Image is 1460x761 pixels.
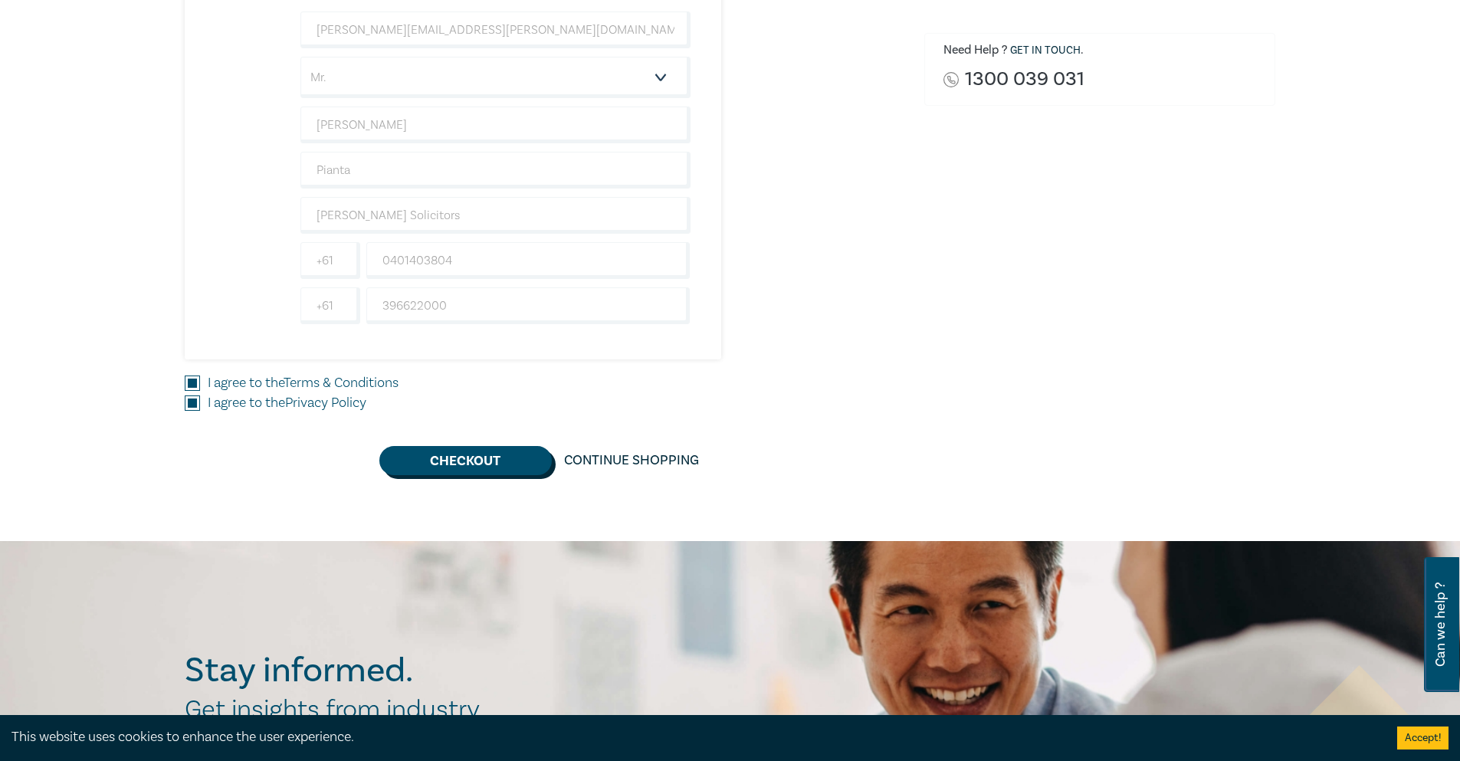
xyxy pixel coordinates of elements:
[366,287,691,324] input: Phone
[285,394,366,412] a: Privacy Policy
[208,393,366,413] label: I agree to the
[300,152,691,189] input: Last Name*
[300,287,360,324] input: +61
[300,107,691,143] input: First Name*
[1010,44,1081,57] a: Get in touch
[943,43,1264,58] h6: Need Help ? .
[366,242,691,279] input: Mobile*
[379,446,552,475] button: Checkout
[300,242,360,279] input: +61
[965,69,1084,90] a: 1300 039 031
[1433,566,1448,683] span: Can we help ?
[300,197,691,234] input: Company
[208,373,399,393] label: I agree to the
[284,374,399,392] a: Terms & Conditions
[185,651,546,690] h2: Stay informed.
[552,446,711,475] a: Continue Shopping
[300,11,691,48] input: Attendee Email*
[1397,727,1449,750] button: Accept cookies
[11,727,1374,747] div: This website uses cookies to enhance the user experience.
